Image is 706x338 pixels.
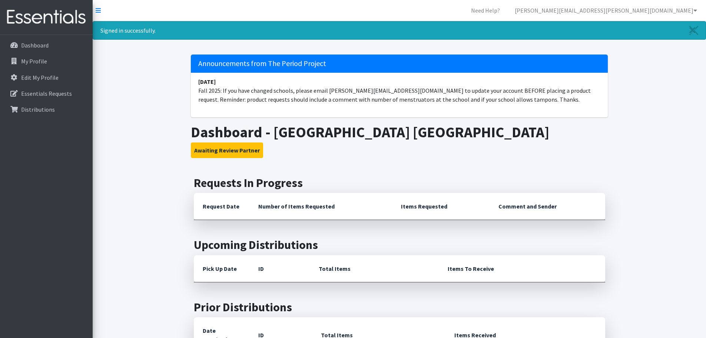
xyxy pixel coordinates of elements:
img: HumanEssentials [3,5,90,30]
a: Edit My Profile [3,70,90,85]
a: Need Help? [465,3,506,18]
button: Awaiting Review Partner [191,142,263,158]
a: Close [682,22,706,39]
h1: Dashboard - [GEOGRAPHIC_DATA] [GEOGRAPHIC_DATA] [191,123,608,141]
th: ID [249,255,310,282]
h2: Prior Distributions [194,300,605,314]
h5: Announcements from The Period Project [191,55,608,73]
div: Signed in successfully. [93,21,706,40]
a: Distributions [3,102,90,117]
th: Request Date [194,193,249,220]
p: Edit My Profile [21,74,59,81]
th: Items To Receive [439,255,605,282]
p: Dashboard [21,42,49,49]
h2: Requests In Progress [194,176,605,190]
p: Distributions [21,106,55,113]
th: Pick Up Date [194,255,249,282]
th: Comment and Sender [490,193,605,220]
strong: [DATE] [198,78,216,85]
a: [PERSON_NAME][EMAIL_ADDRESS][PERSON_NAME][DOMAIN_NAME] [509,3,703,18]
a: Essentials Requests [3,86,90,101]
h2: Upcoming Distributions [194,238,605,252]
p: Essentials Requests [21,90,72,97]
th: Number of Items Requested [249,193,392,220]
a: Dashboard [3,38,90,53]
li: Fall 2025: If you have changed schools, please email [PERSON_NAME][EMAIL_ADDRESS][DOMAIN_NAME] to... [191,73,608,108]
a: My Profile [3,54,90,69]
th: Total Items [310,255,439,282]
th: Items Requested [392,193,490,220]
p: My Profile [21,58,47,65]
